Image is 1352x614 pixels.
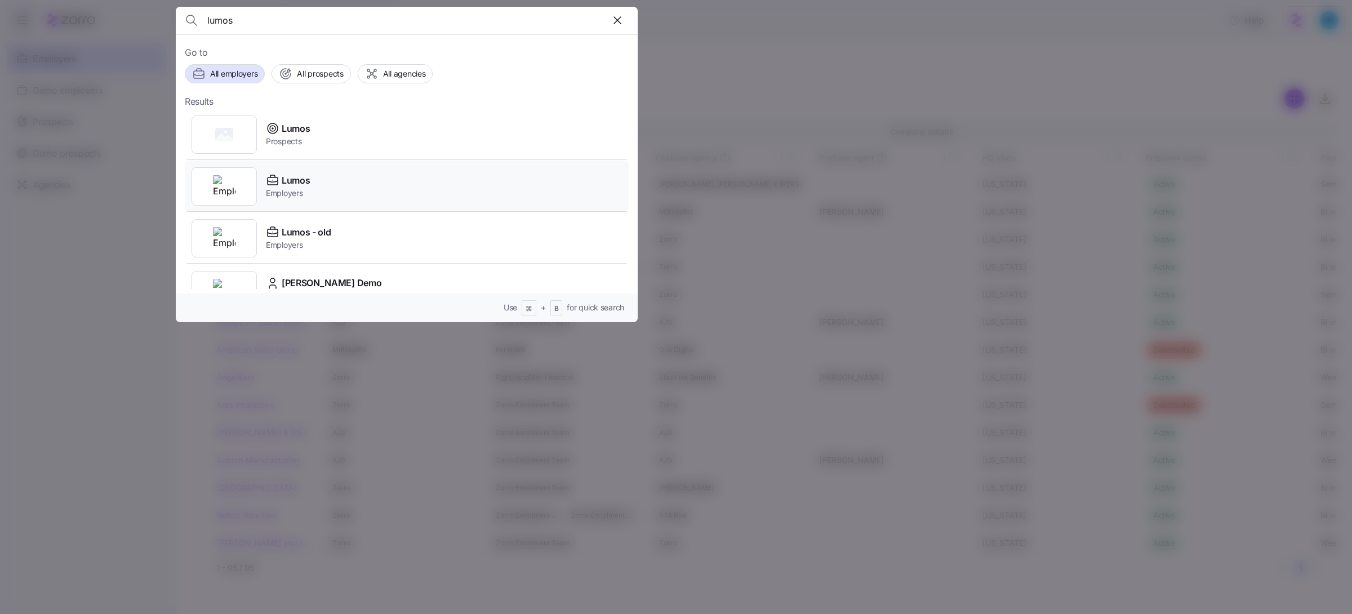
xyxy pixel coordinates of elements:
img: Employer logo [213,227,235,250]
span: for quick search [567,302,624,313]
span: + [541,302,546,313]
span: Prospects [266,136,310,147]
span: Lumos - old [282,225,331,239]
span: Results [185,95,214,109]
span: Use [504,302,517,313]
span: All agencies [383,68,426,79]
span: Employers [266,188,310,199]
img: Employer logo [213,175,235,198]
span: Go to [185,46,629,60]
span: Lumos [282,173,310,188]
span: ⌘ [526,304,532,314]
span: All employers [210,68,257,79]
span: Employers [266,239,331,251]
span: [PERSON_NAME] Demo [282,276,381,290]
img: Employer logo [213,279,235,301]
span: All prospects [297,68,343,79]
span: Lumos [282,122,310,136]
button: All prospects [272,64,350,83]
button: All employers [185,64,265,83]
span: B [554,304,559,314]
button: All agencies [358,64,433,83]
